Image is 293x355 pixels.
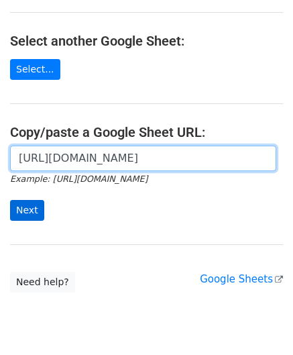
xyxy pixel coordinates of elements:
a: Select... [10,59,60,80]
small: Example: [URL][DOMAIN_NAME] [10,174,148,184]
input: Paste your Google Sheet URL here [10,146,276,171]
h4: Copy/paste a Google Sheet URL: [10,124,283,140]
input: Next [10,200,44,221]
iframe: Chat Widget [226,291,293,355]
a: Need help? [10,272,75,293]
h4: Select another Google Sheet: [10,33,283,49]
a: Google Sheets [200,273,283,285]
